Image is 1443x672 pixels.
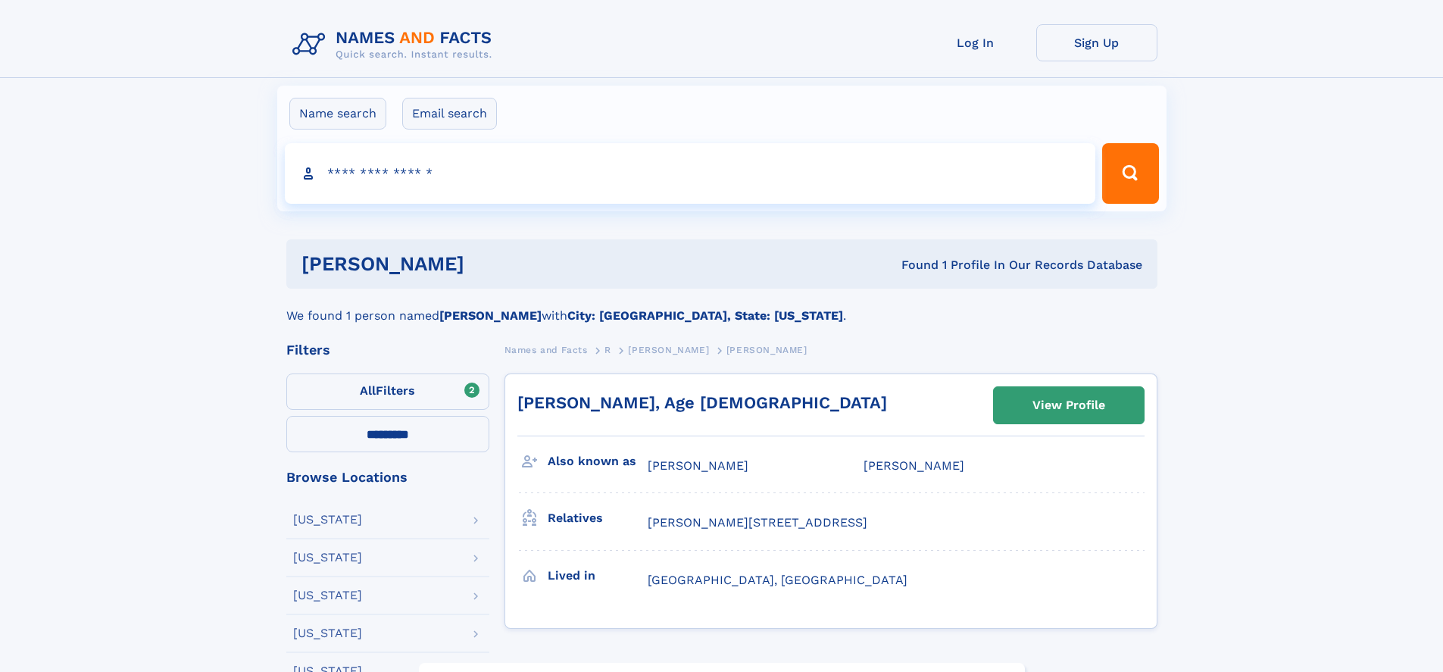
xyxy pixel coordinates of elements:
[682,257,1142,273] div: Found 1 Profile In Our Records Database
[286,289,1157,325] div: We found 1 person named with .
[548,563,648,589] h3: Lived in
[360,383,376,398] span: All
[648,573,907,587] span: [GEOGRAPHIC_DATA], [GEOGRAPHIC_DATA]
[293,627,362,639] div: [US_STATE]
[604,345,611,355] span: R
[567,308,843,323] b: City: [GEOGRAPHIC_DATA], State: [US_STATE]
[548,449,648,474] h3: Also known as
[648,458,748,473] span: [PERSON_NAME]
[915,24,1036,61] a: Log In
[293,589,362,602] div: [US_STATE]
[1036,24,1157,61] a: Sign Up
[628,345,709,355] span: [PERSON_NAME]
[504,340,588,359] a: Names and Facts
[1032,388,1105,423] div: View Profile
[1102,143,1158,204] button: Search Button
[301,255,683,273] h1: [PERSON_NAME]
[604,340,611,359] a: R
[286,470,489,484] div: Browse Locations
[286,374,489,410] label: Filters
[628,340,709,359] a: [PERSON_NAME]
[285,143,1096,204] input: search input
[864,458,964,473] span: [PERSON_NAME]
[517,393,887,412] a: [PERSON_NAME], Age [DEMOGRAPHIC_DATA]
[548,505,648,531] h3: Relatives
[286,343,489,357] div: Filters
[994,387,1144,424] a: View Profile
[293,514,362,526] div: [US_STATE]
[402,98,497,130] label: Email search
[286,24,504,65] img: Logo Names and Facts
[293,552,362,564] div: [US_STATE]
[289,98,386,130] label: Name search
[648,514,867,531] a: [PERSON_NAME][STREET_ADDRESS]
[726,345,807,355] span: [PERSON_NAME]
[439,308,542,323] b: [PERSON_NAME]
